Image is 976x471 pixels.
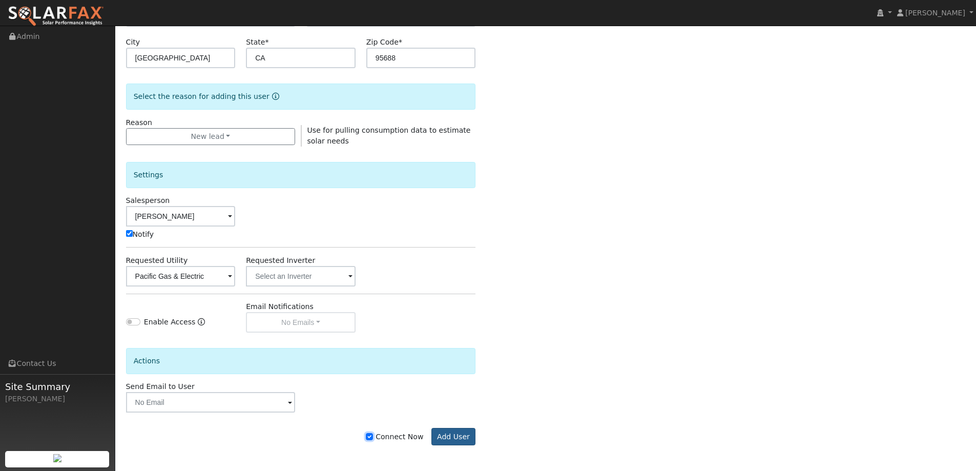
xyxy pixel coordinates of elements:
label: Send Email to User [126,381,195,392]
button: Add User [431,428,476,445]
label: Requested Utility [126,255,188,266]
span: Required [399,38,402,46]
input: Select a Utility [126,266,236,286]
label: State [246,37,268,48]
label: Salesperson [126,195,170,206]
a: Enable Access [198,317,205,333]
div: Select the reason for adding this user [126,84,476,110]
label: Zip Code [366,37,402,48]
label: Email Notifications [246,301,314,312]
label: Notify [126,229,154,240]
label: Reason [126,117,152,128]
div: Settings [126,162,476,188]
label: Connect Now [366,432,423,442]
img: retrieve [53,454,61,462]
input: No Email [126,392,296,413]
img: SolarFax [8,6,104,27]
span: Required [265,38,268,46]
input: Select an Inverter [246,266,356,286]
a: Reason for new user [269,92,279,100]
button: New lead [126,128,296,146]
label: Enable Access [144,317,196,327]
div: [PERSON_NAME] [5,394,110,404]
input: Notify [126,230,133,237]
input: Connect Now [366,433,373,440]
div: Actions [126,348,476,374]
label: Requested Inverter [246,255,315,266]
span: Site Summary [5,380,110,394]
span: Use for pulling consumption data to estimate solar needs [307,126,471,145]
label: City [126,37,140,48]
span: [PERSON_NAME] [905,9,965,17]
input: Select a User [126,206,236,227]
